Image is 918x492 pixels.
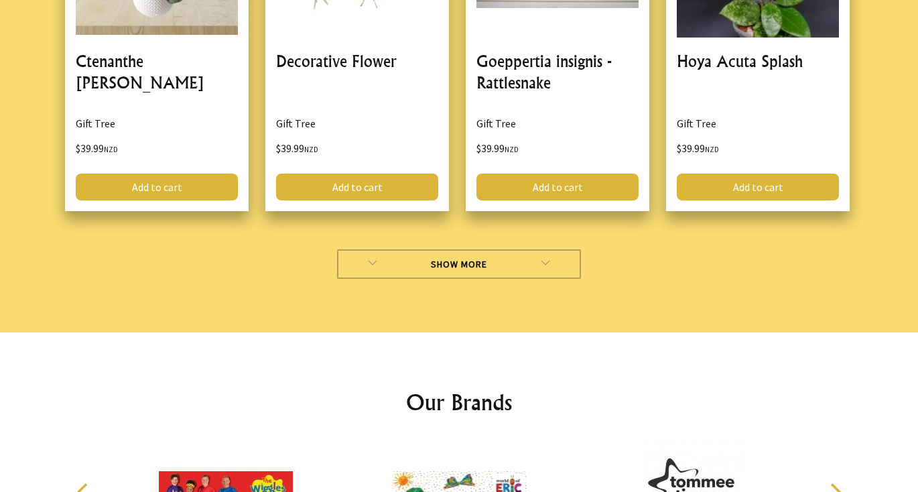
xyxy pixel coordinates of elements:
a: Add to cart [76,174,238,200]
a: Add to cart [476,174,639,200]
a: Show More [337,249,582,279]
a: Add to cart [677,174,839,200]
h2: Our Brands [62,386,856,418]
a: Add to cart [276,174,438,200]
